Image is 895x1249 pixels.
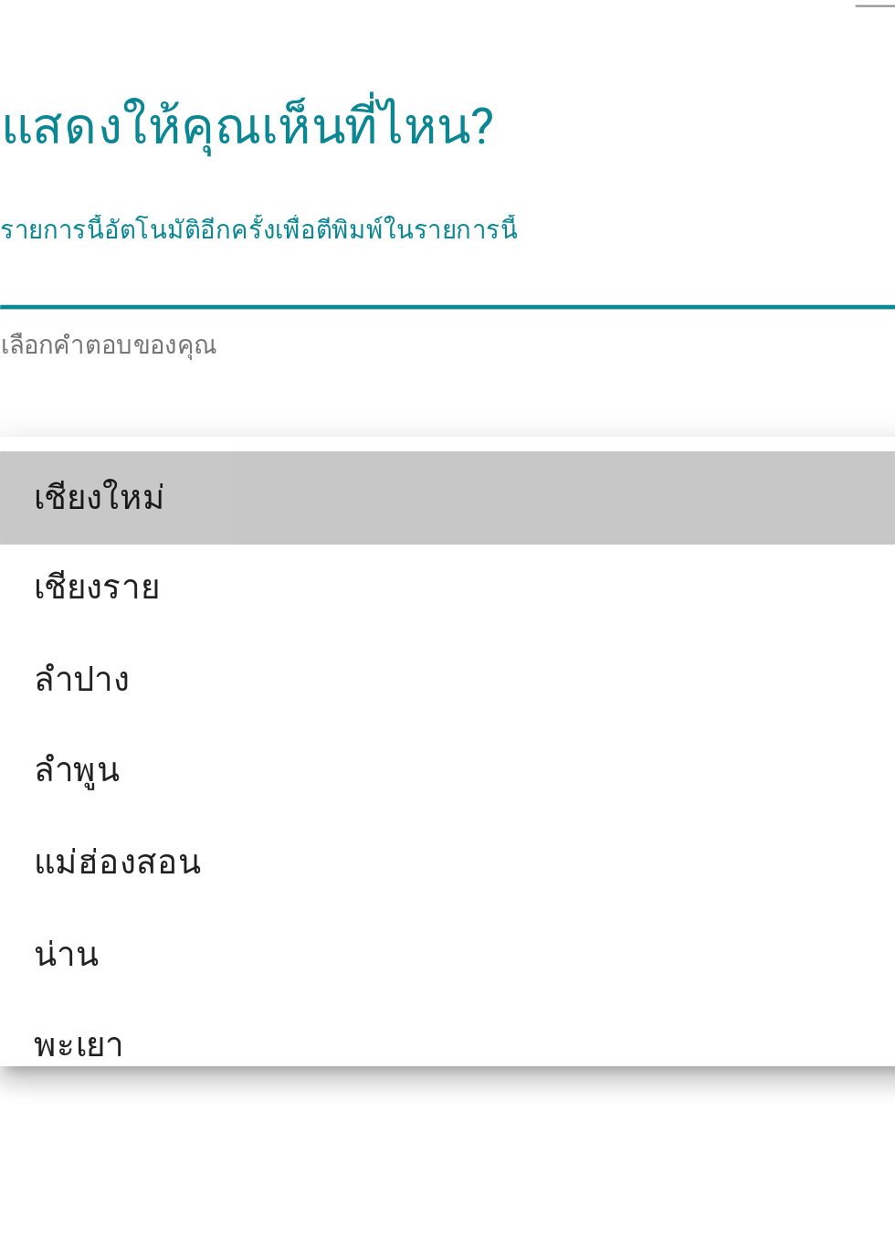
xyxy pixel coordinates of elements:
[591,634,791,656] font: ลูกศรแบบดรอปดาวน์
[207,893,280,910] font: แม่ฮ่องสอน
[207,933,236,950] font: น่าน
[565,504,627,522] font: ภาษาไทย
[193,670,287,683] font: เลือกคำตอบของคุณ
[207,972,247,990] font: พะเยา
[207,734,265,751] font: เชียงใหม่
[591,503,791,524] font: ลูกศรแบบดรอปดาวน์
[207,773,262,790] font: เชียงราย
[193,630,676,660] input: รายการนี้อัตโนมัติอีกครั้งเพื่อตีพิมพ์ในรายการนี้
[193,568,407,594] font: แสดงให้คุณเห็นที่ไหน?
[207,852,245,870] font: ลำพูน
[207,813,249,831] font: ลำปาง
